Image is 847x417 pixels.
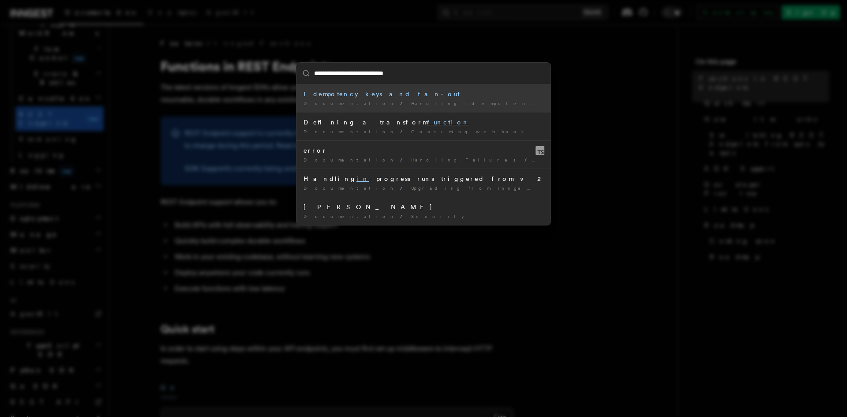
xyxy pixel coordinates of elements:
span: / [543,101,551,106]
span: Documentation [304,185,397,191]
span: Documentation [304,101,397,106]
span: Documentation [304,129,397,134]
span: Documentation [304,214,397,219]
span: / [400,185,408,191]
span: / [525,157,532,162]
div: [PERSON_NAME] [304,203,543,211]
div: Idempotency keys and fan-out [304,90,543,98]
div: Handling -progress runs triggered from v2 [304,174,543,183]
div: Defining a transform [304,118,543,127]
span: Consuming webhook events [411,129,578,134]
mark: function [427,119,469,126]
span: Documentation [304,157,397,162]
span: / [400,214,408,219]
span: / [400,157,408,162]
div: error [304,146,543,155]
span: Upgrading from Inngest SDK v2 to v3 [411,185,638,191]
mark: in [356,175,369,182]
span: / [400,129,408,134]
span: Handling idempotency [411,101,540,106]
span: Security [411,214,465,219]
span: Handling Failures [411,157,521,162]
span: / [400,101,408,106]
